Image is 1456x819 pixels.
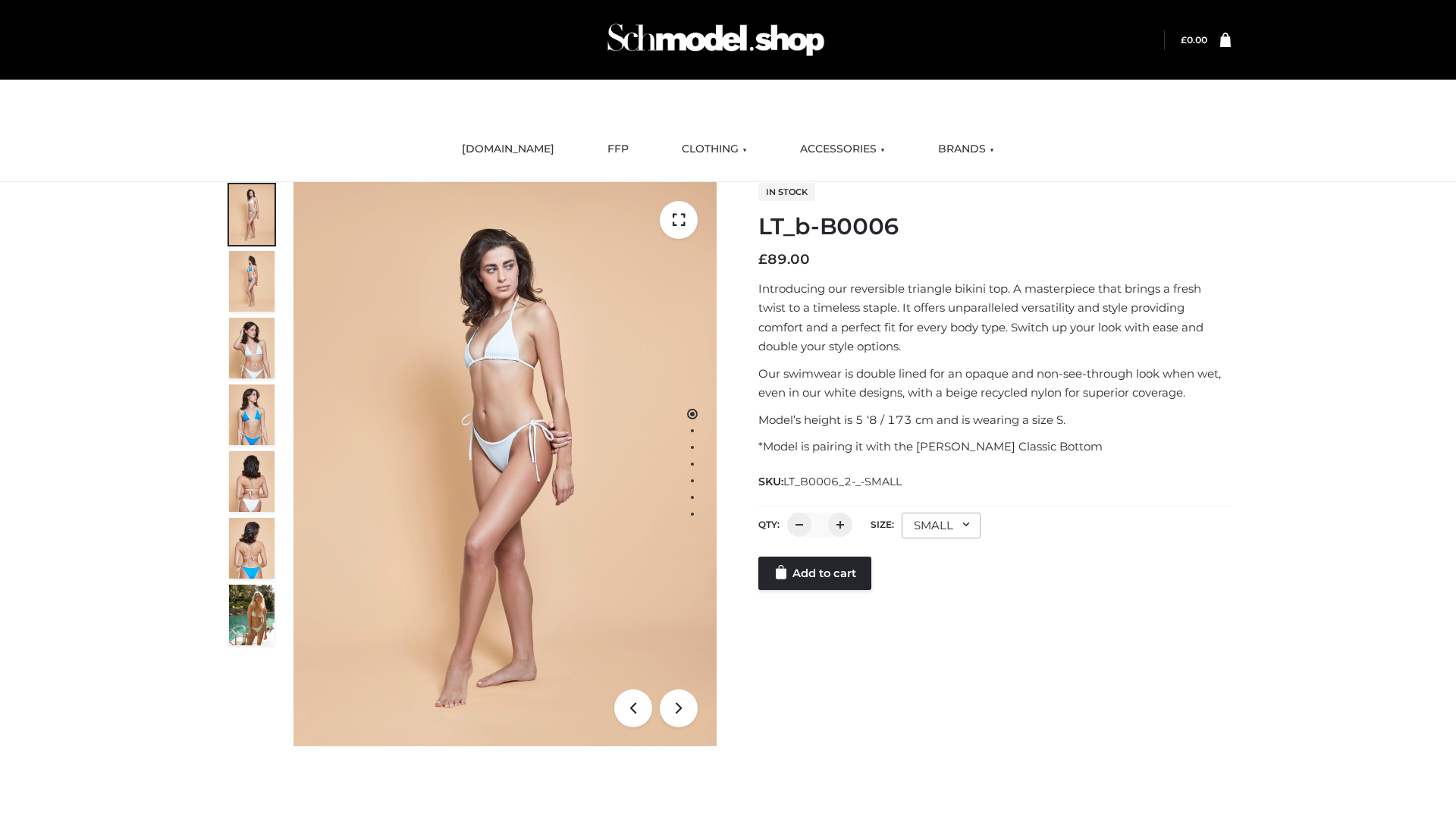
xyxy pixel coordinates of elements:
span: LT_B0006_2-_-SMALL [783,475,902,488]
div: SMALL [902,513,981,538]
span: SKU: [758,472,903,491]
img: ArielClassicBikiniTop_CloudNine_AzureSky_OW114ECO_4-scaled.jpg [229,384,275,445]
a: FFP [596,133,640,166]
a: CLOTHING [670,133,758,166]
a: ACCESSORIES [789,133,896,166]
img: ArielClassicBikiniTop_CloudNine_AzureSky_OW114ECO_7-scaled.jpg [229,451,275,512]
img: Schmodel Admin 964 [602,10,830,70]
img: Arieltop_CloudNine_AzureSky2.jpg [229,585,275,645]
img: ArielClassicBikiniTop_CloudNine_AzureSky_OW114ECO_2-scaled.jpg [229,251,275,312]
span: £ [1181,34,1187,45]
a: [DOMAIN_NAME] [450,133,566,166]
p: Introducing our reversible triangle bikini top. A masterpiece that brings a fresh twist to a time... [758,279,1231,356]
img: ArielClassicBikiniTop_CloudNine_AzureSky_OW114ECO_8-scaled.jpg [229,518,275,579]
label: QTY: [758,519,780,530]
p: Our swimwear is double lined for an opaque and non-see-through look when wet, even in our white d... [758,364,1231,403]
img: ArielClassicBikiniTop_CloudNine_AzureSky_OW114ECO_1 [293,182,717,746]
h1: LT_b-B0006 [758,213,1231,240]
bdi: 0.00 [1181,34,1207,45]
span: In stock [758,183,815,201]
bdi: 89.00 [758,251,810,268]
p: Model’s height is 5 ‘8 / 173 cm and is wearing a size S. [758,410,1231,430]
img: ArielClassicBikiniTop_CloudNine_AzureSky_OW114ECO_3-scaled.jpg [229,318,275,378]
a: BRANDS [927,133,1006,166]
a: £0.00 [1181,34,1207,45]
a: Add to cart [758,557,871,590]
label: Size: [871,519,894,530]
img: ArielClassicBikiniTop_CloudNine_AzureSky_OW114ECO_1-scaled.jpg [229,184,275,245]
span: £ [758,251,767,268]
p: *Model is pairing it with the [PERSON_NAME] Classic Bottom [758,437,1231,457]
